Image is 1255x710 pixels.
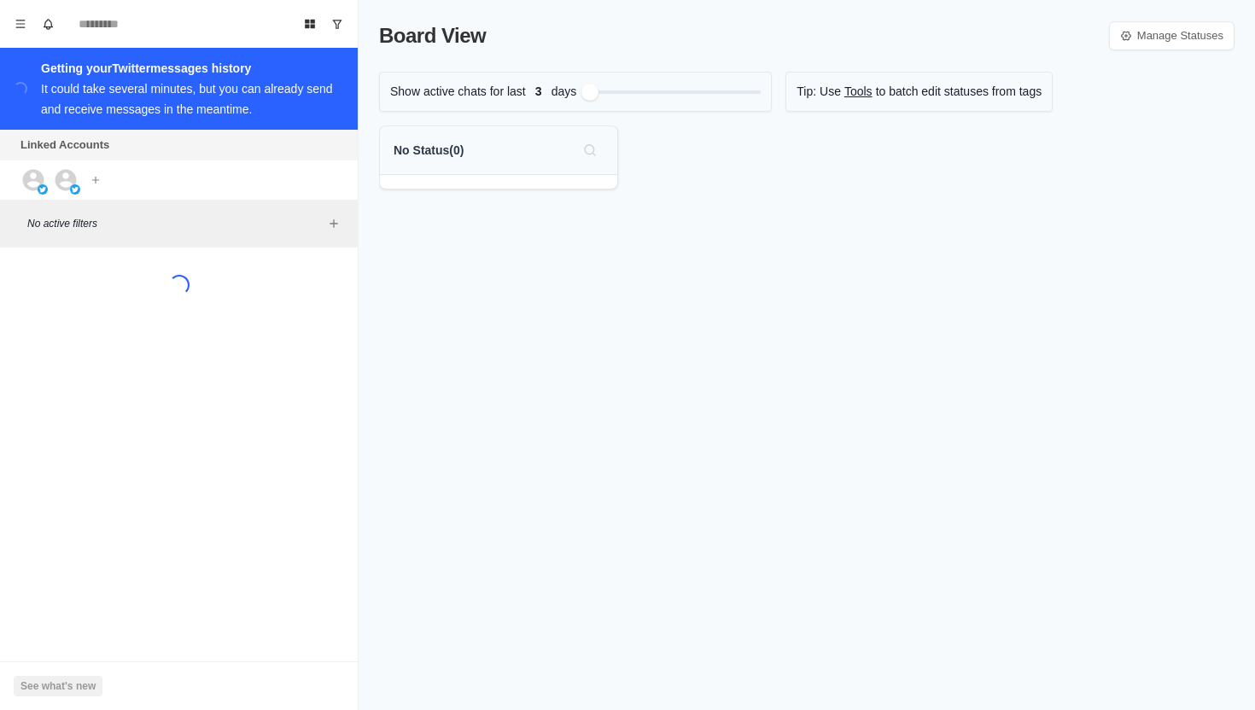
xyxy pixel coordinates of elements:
p: Tip: Use [797,83,841,101]
button: Add filters [324,213,344,234]
button: Show unread conversations [324,10,351,38]
p: to batch edit statuses from tags [876,83,1042,101]
button: See what's new [14,676,102,696]
p: days [552,83,577,101]
p: Linked Accounts [20,137,109,154]
button: Search [576,137,604,164]
div: It could take several minutes, but you can already send and receive messages in the meantime. [41,82,333,116]
button: Menu [7,10,34,38]
button: Add account [85,170,106,190]
span: 3 [526,83,552,101]
div: Filter by activity days [581,84,598,101]
p: Board View [379,20,486,51]
button: Board View [296,10,324,38]
a: Manage Statuses [1109,21,1235,50]
p: No Status ( 0 ) [394,142,464,160]
img: picture [38,184,48,195]
img: picture [70,184,80,195]
p: No active filters [27,216,324,231]
div: Getting your Twitter messages history [41,58,337,79]
a: Tools [844,83,873,101]
p: Show active chats for last [390,83,526,101]
button: Notifications [34,10,61,38]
